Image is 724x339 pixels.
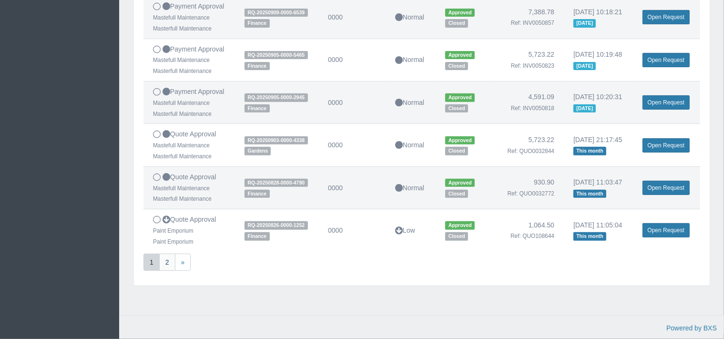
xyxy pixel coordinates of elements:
[143,124,235,166] td: Quote Approval
[564,166,633,209] td: [DATE] 11:03:47
[153,111,212,117] small: Masterfull Maintenance
[445,190,468,198] span: Closed
[318,124,386,166] td: 0000
[511,20,554,26] small: Ref: INV0050857
[318,209,386,252] td: 0000
[153,142,210,149] small: Mastefull Maintenance
[153,68,212,74] small: Masterfull Maintenance
[153,238,194,245] small: Paint Emporium
[245,51,307,59] span: RQ-20250905-0000-5465
[153,153,212,160] small: Masterfull Maintenance
[245,190,269,198] span: Finance
[143,82,235,124] td: Payment Approval
[445,136,475,144] span: Approved
[318,39,386,81] td: 0000
[245,221,307,229] span: RQ-20250826-0000-1252
[143,166,235,209] td: Quote Approval
[153,14,210,21] small: Mastefull Maintenance
[573,104,596,113] span: [DATE]
[386,82,436,124] td: Normal
[510,233,554,239] small: Ref: QUO108644
[245,9,307,17] span: RQ-20250909-0000-6539
[153,25,212,32] small: Masterfull Maintenance
[445,232,468,240] span: Closed
[153,185,210,192] small: Mastefull Maintenance
[642,223,690,237] a: Open Request
[445,221,475,229] span: Approved
[445,62,468,70] span: Closed
[245,179,307,187] span: RQ-20250828-0000-4790
[642,53,690,67] a: Open Request
[386,166,436,209] td: Normal
[245,19,269,27] span: Finance
[143,209,235,252] td: Quote Approval
[564,39,633,81] td: [DATE] 10:19:48
[666,324,717,332] a: Powered by BXS
[445,9,475,17] span: Approved
[445,104,468,113] span: Closed
[511,62,554,69] small: Ref: INV0050823
[642,10,690,24] a: Open Request
[573,232,606,240] span: This month
[245,136,307,144] span: RQ-20250903-0000-4338
[386,124,436,166] td: Normal
[153,57,210,63] small: Mastefull Maintenance
[508,148,555,154] small: Ref: QUO0032844
[318,82,386,124] td: 0000
[489,209,564,252] td: 1,064.50
[508,190,555,197] small: Ref: QUO0032772
[573,190,606,198] span: This month
[143,39,235,81] td: Payment Approval
[511,105,554,112] small: Ref: INV0050818
[245,147,271,155] span: Gardens
[642,138,690,153] a: Open Request
[642,181,690,195] a: Open Request
[245,93,307,102] span: RQ-20250905-0000-2945
[564,82,633,124] td: [DATE] 10:20:31
[386,39,436,81] td: Normal
[445,19,468,27] span: Closed
[573,19,596,27] span: [DATE]
[489,82,564,124] td: 4,591.09
[573,147,606,155] span: This month
[564,124,633,166] td: [DATE] 21:17:45
[318,166,386,209] td: 0000
[153,227,194,234] small: Paint Emporium
[175,254,191,271] a: »
[445,147,468,155] span: Closed
[245,62,269,70] span: Finance
[445,51,475,59] span: Approved
[245,104,269,113] span: Finance
[489,124,564,166] td: 5,723.22
[445,179,475,187] span: Approved
[445,93,475,102] span: Approved
[386,209,436,252] td: Low
[143,254,160,271] span: 1
[153,195,212,202] small: Masterfull Maintenance
[159,254,175,271] a: 2
[489,166,564,209] td: 930.90
[245,232,269,240] span: Finance
[573,62,596,70] span: [DATE]
[153,100,210,106] small: Mastefull Maintenance
[642,95,690,110] a: Open Request
[564,209,633,252] td: [DATE] 11:05:04
[489,39,564,81] td: 5,723.22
